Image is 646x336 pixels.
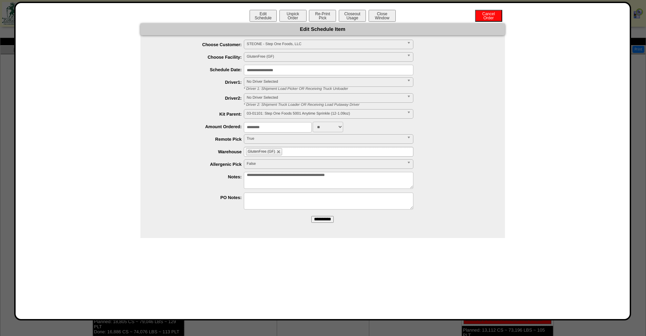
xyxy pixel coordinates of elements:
span: True [247,135,404,143]
label: Driver2: [154,96,244,101]
label: Choose Facility: [154,55,244,60]
span: GlutenFree (GF) [248,150,275,154]
span: 03-01101: Step One Foods 5001 Anytime Sprinkle (12-1.09oz) [247,110,404,118]
label: Notes: [154,174,244,179]
button: UnpickOrder [279,10,307,22]
label: PO Notes: [154,195,244,200]
button: Re-PrintPick [309,10,336,22]
label: Kit Parent: [154,112,244,117]
div: * Driver 2: Shipment Truck Loader OR Receiving Load Putaway Driver [239,103,505,107]
label: Remote Pick [154,137,244,142]
span: False [247,160,404,168]
label: Choose Customer: [154,42,244,47]
a: CloseWindow [368,15,396,20]
button: EditSchedule [250,10,277,22]
label: Schedule Date: [154,67,244,72]
label: Allergenic Pick [154,162,244,167]
span: No Driver Selected [247,94,404,102]
label: Driver1: [154,80,244,85]
label: Amount Ordered: [154,124,244,129]
div: * Driver 1: Shipment Load Picker OR Receiving Truck Unloader [239,87,505,91]
span: No Driver Selected [247,78,404,86]
span: GlutenFree (GF) [247,53,404,61]
label: Warehouse [154,149,244,154]
button: CancelOrder [475,10,502,22]
span: STEONE - Step One Foods, LLC [247,40,404,48]
button: CloseoutUsage [339,10,366,22]
div: Edit Schedule Item [140,23,505,35]
button: CloseWindow [369,10,396,22]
